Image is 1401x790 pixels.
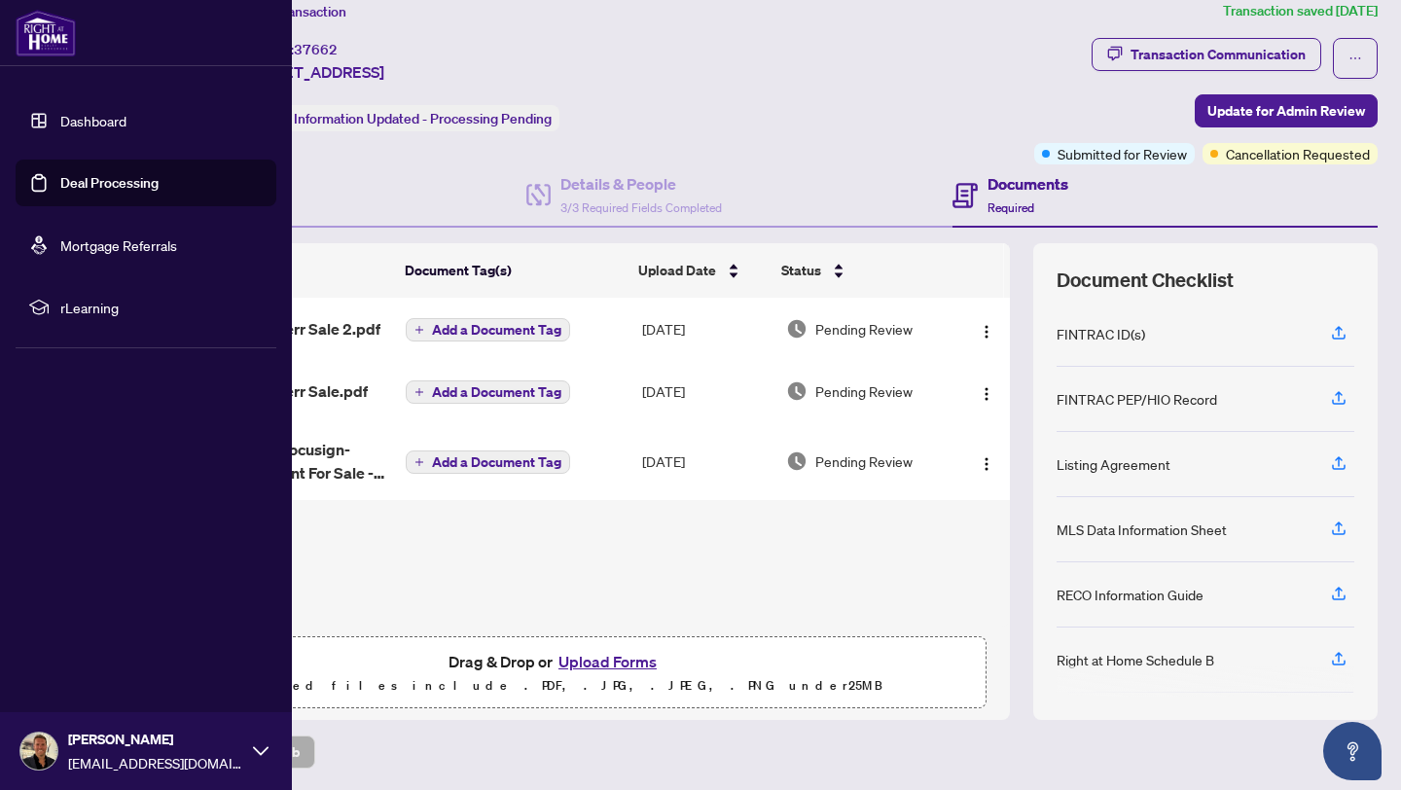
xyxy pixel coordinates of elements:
[1226,143,1370,164] span: Cancellation Requested
[294,110,552,127] span: Information Updated - Processing Pending
[634,422,778,500] td: [DATE]
[988,172,1068,196] h4: Documents
[406,449,570,475] button: Add a Document Tag
[406,317,570,342] button: Add a Document Tag
[397,243,631,298] th: Document Tag(s)
[414,457,424,467] span: plus
[242,3,346,20] span: View Transaction
[781,260,821,281] span: Status
[1058,143,1187,164] span: Submitted for Review
[815,380,913,402] span: Pending Review
[971,313,1002,344] button: Logo
[294,41,338,58] span: 37662
[137,674,974,698] p: Supported files include .PDF, .JPG, .JPEG, .PNG under 25 MB
[786,380,808,402] img: Document Status
[406,318,570,341] button: Add a Document Tag
[560,172,722,196] h4: Details & People
[638,260,716,281] span: Upload Date
[16,10,76,56] img: logo
[988,200,1034,215] span: Required
[979,456,994,472] img: Logo
[68,729,243,750] span: [PERSON_NAME]
[1057,649,1214,670] div: Right at Home Schedule B
[126,637,986,709] span: Drag & Drop orUpload FormsSupported files include .PDF, .JPG, .JPEG, .PNG under25MB
[1057,388,1217,410] div: FINTRAC PEP/HIO Record
[786,318,808,340] img: Document Status
[60,112,126,129] a: Dashboard
[786,450,808,472] img: Document Status
[432,323,561,337] span: Add a Document Tag
[560,200,722,215] span: 3/3 Required Fields Completed
[630,243,773,298] th: Upload Date
[1057,453,1170,475] div: Listing Agreement
[1057,323,1145,344] div: FINTRAC ID(s)
[634,298,778,360] td: [DATE]
[414,325,424,335] span: plus
[241,60,384,84] span: [STREET_ADDRESS]
[414,387,424,397] span: plus
[979,324,994,340] img: Logo
[60,297,263,318] span: rLearning
[1348,52,1362,65] span: ellipsis
[432,455,561,469] span: Add a Document Tag
[773,243,952,298] th: Status
[1057,584,1203,605] div: RECO Information Guide
[1323,722,1382,780] button: Open asap
[1057,519,1227,540] div: MLS Data Information Sheet
[60,236,177,254] a: Mortgage Referrals
[406,380,570,404] button: Add a Document Tag
[553,649,663,674] button: Upload Forms
[1131,39,1306,70] div: Transaction Communication
[406,379,570,405] button: Add a Document Tag
[60,174,159,192] a: Deal Processing
[1092,38,1321,71] button: Transaction Communication
[971,446,1002,477] button: Logo
[68,752,243,773] span: [EMAIL_ADDRESS][DOMAIN_NAME]
[406,450,570,474] button: Add a Document Tag
[634,360,778,422] td: [DATE]
[815,450,913,472] span: Pending Review
[1195,94,1378,127] button: Update for Admin Review
[20,733,57,770] img: Profile Icon
[971,376,1002,407] button: Logo
[432,385,561,399] span: Add a Document Tag
[979,386,994,402] img: Logo
[1057,267,1234,294] span: Document Checklist
[815,318,913,340] span: Pending Review
[241,105,559,131] div: Status:
[449,649,663,674] span: Drag & Drop or
[1207,95,1365,126] span: Update for Admin Review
